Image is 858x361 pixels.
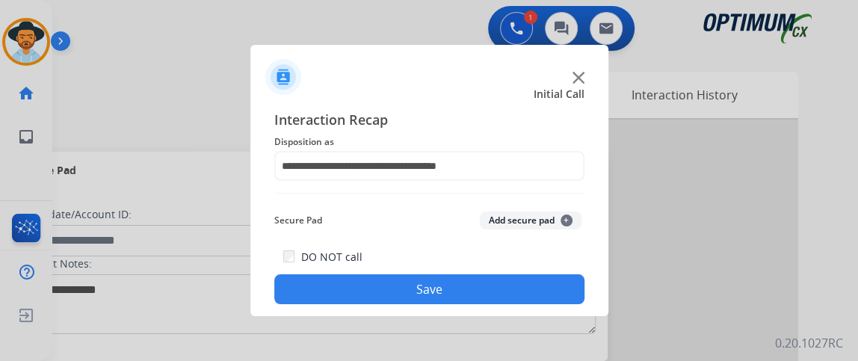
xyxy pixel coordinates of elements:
[274,109,584,133] span: Interaction Recap
[534,87,584,102] span: Initial Call
[775,334,843,352] p: 0.20.1027RC
[561,215,572,226] span: +
[274,274,584,304] button: Save
[274,212,322,229] span: Secure Pad
[274,133,584,151] span: Disposition as
[480,212,581,229] button: Add secure pad+
[274,193,584,194] img: contact-recap-line.svg
[265,59,301,95] img: contactIcon
[300,250,362,265] label: DO NOT call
